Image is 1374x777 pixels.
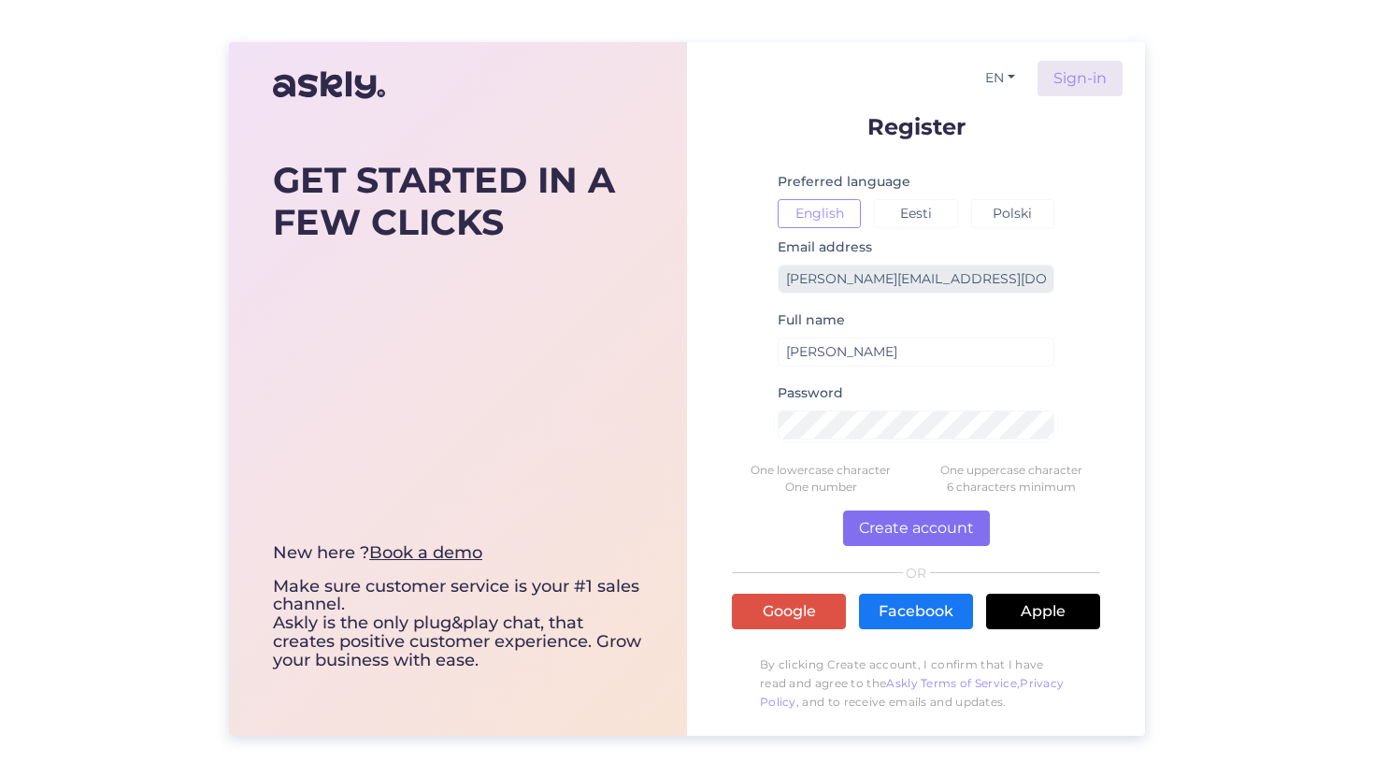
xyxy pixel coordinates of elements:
div: One number [725,479,916,496]
div: 6 characters minimum [916,479,1107,496]
a: Facebook [859,594,973,629]
label: Full name [778,310,845,330]
label: Email address [778,237,872,257]
div: Make sure customer service is your #1 sales channel. Askly is the only plug&play chat, that creat... [273,544,643,670]
label: Preferred language [778,172,910,192]
input: Full name [778,338,1054,367]
span: OR [903,567,930,580]
div: One uppercase character [916,462,1107,479]
img: Askly [273,63,385,108]
a: Askly Terms of Service [886,676,1017,690]
a: Google [732,594,846,629]
a: Sign-in [1038,61,1123,96]
input: Enter email [778,265,1054,294]
button: Create account [843,511,990,546]
button: Eesti [874,199,957,228]
div: One lowercase character [725,462,916,479]
div: GET STARTED IN A FEW CLICKS [273,159,643,244]
button: EN [978,65,1023,92]
p: Register [732,115,1100,138]
a: Privacy Policy [760,676,1064,709]
a: Apple [986,594,1100,629]
button: English [778,199,861,228]
a: Book a demo [369,542,482,563]
label: Password [778,383,843,403]
div: New here ? [273,544,643,563]
button: Polski [971,199,1054,228]
p: By clicking Create account, I confirm that I have read and agree to the , , and to receive emails... [732,646,1100,721]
